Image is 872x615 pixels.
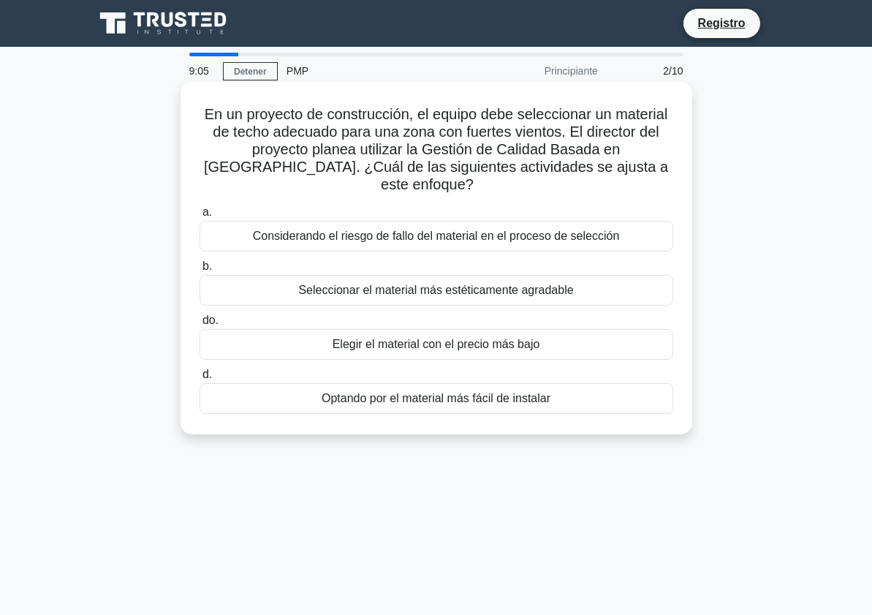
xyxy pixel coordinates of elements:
font: Seleccionar el material más estéticamente agradable [298,284,573,296]
font: En un proyecto de construcción, el equipo debe seleccionar un material de techo adecuado para una... [204,106,668,192]
font: Detener [234,67,267,77]
font: Principiante [545,65,598,77]
font: a. [202,205,212,218]
font: Registro [698,17,746,29]
a: Registro [689,14,754,32]
font: Considerando el riesgo de fallo del material en el proceso de selección [253,230,620,242]
a: Detener [223,62,278,80]
font: Elegir el material con el precio más bajo [333,338,540,350]
font: do. [202,314,219,326]
font: Optando por el material más fácil de instalar [322,392,550,404]
font: d. [202,368,212,380]
font: 2/10 [663,65,683,77]
font: PMP [287,65,308,77]
font: 9:05 [189,65,209,77]
font: b. [202,260,212,272]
